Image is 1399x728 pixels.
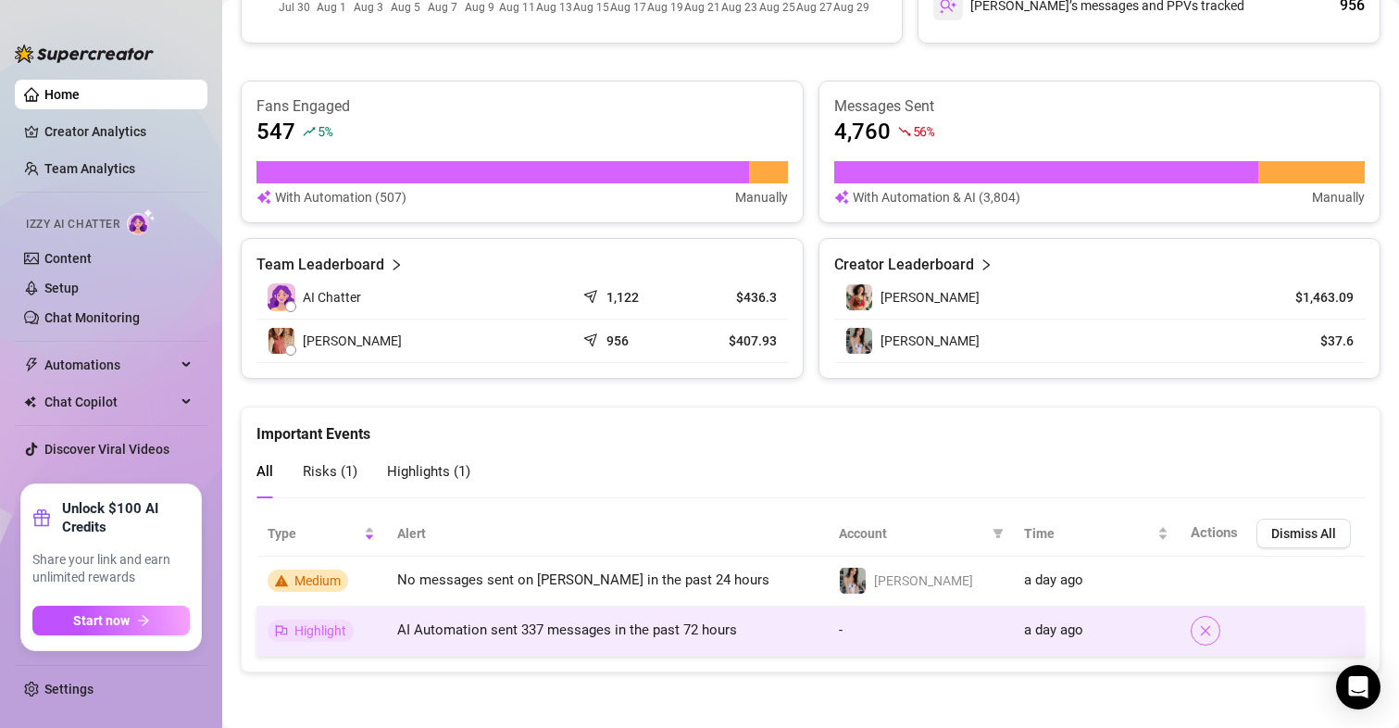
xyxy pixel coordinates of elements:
a: Home [44,87,80,102]
span: Account [839,523,985,544]
span: fall [898,125,911,138]
img: AI Chatter [127,208,156,235]
img: maki [846,284,872,310]
span: gift [32,508,51,527]
span: Medium [294,573,341,588]
img: svg%3e [834,187,849,207]
a: Setup [44,281,79,295]
a: Settings [44,682,94,697]
span: Type [268,523,360,544]
span: warning [275,574,288,587]
span: [PERSON_NAME] [881,333,980,348]
img: Maki [840,568,866,594]
span: send [583,285,602,304]
span: flag [275,624,288,637]
span: AI Chatter [303,287,361,308]
span: [PERSON_NAME] [881,290,980,305]
span: Risks ( 1 ) [303,463,357,480]
span: No messages sent on [PERSON_NAME] in the past 24 hours [397,571,769,588]
article: Messages Sent [834,96,1366,117]
img: logo-BBDzfeDw.svg [15,44,154,63]
div: Important Events [256,408,1365,446]
span: [PERSON_NAME] [303,331,402,351]
span: Dismiss All [1271,526,1336,541]
span: rise [303,125,316,138]
span: send [583,329,602,347]
article: $407.93 [693,332,777,350]
a: Team Analytics [44,161,135,176]
span: right [390,254,403,276]
article: Manually [735,187,788,207]
span: Izzy AI Chatter [26,216,119,233]
a: Content [44,251,92,266]
strong: Unlock $100 AI Credits [62,499,190,536]
img: Makiyah Belle [269,328,294,354]
img: izzy-ai-chatter-avatar-DDCN_rTZ.svg [268,283,295,311]
span: arrow-right [137,614,150,627]
th: Alert [386,511,828,557]
span: - [839,621,843,638]
img: Chat Copilot [24,395,36,408]
a: Creator Analytics [44,117,193,146]
article: 956 [606,332,629,350]
span: Automations [44,350,176,380]
span: thunderbolt [24,358,39,372]
span: Chat Copilot [44,387,176,417]
span: close [1199,624,1212,637]
img: Maki [846,328,872,354]
article: Manually [1312,187,1365,207]
span: a day ago [1024,621,1083,638]
article: $1,463.09 [1269,288,1354,307]
article: With Automation & AI (3,804) [853,187,1020,207]
article: 4,760 [834,117,891,146]
span: Actions [1191,524,1238,541]
button: Start nowarrow-right [32,606,190,635]
article: 547 [256,117,295,146]
span: Highlight [294,623,346,638]
span: Share your link and earn unlimited rewards [32,551,190,587]
span: filter [989,520,1007,547]
span: right [980,254,993,276]
span: 56 % [913,122,934,140]
article: With Automation (507) [275,187,406,207]
article: Fans Engaged [256,96,788,117]
span: 5 % [318,122,331,140]
a: Discover Viral Videos [44,442,169,457]
th: Time [1013,511,1180,557]
span: Start now [73,613,130,628]
span: a day ago [1024,571,1083,588]
article: Team Leaderboard [256,254,384,276]
article: $436.3 [693,288,777,307]
article: 1,122 [606,288,639,307]
span: [PERSON_NAME] [874,573,973,588]
span: Highlights ( 1 ) [387,463,470,480]
span: filter [993,528,1004,539]
button: Dismiss All [1256,519,1351,548]
article: $37.6 [1269,332,1354,350]
span: AI Automation sent 337 messages in the past 72 hours [397,621,737,638]
article: Creator Leaderboard [834,254,974,276]
a: Chat Monitoring [44,310,140,325]
span: All [256,463,273,480]
img: svg%3e [256,187,271,207]
div: Open Intercom Messenger [1336,665,1380,709]
th: Type [256,511,386,557]
span: Time [1024,523,1154,544]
